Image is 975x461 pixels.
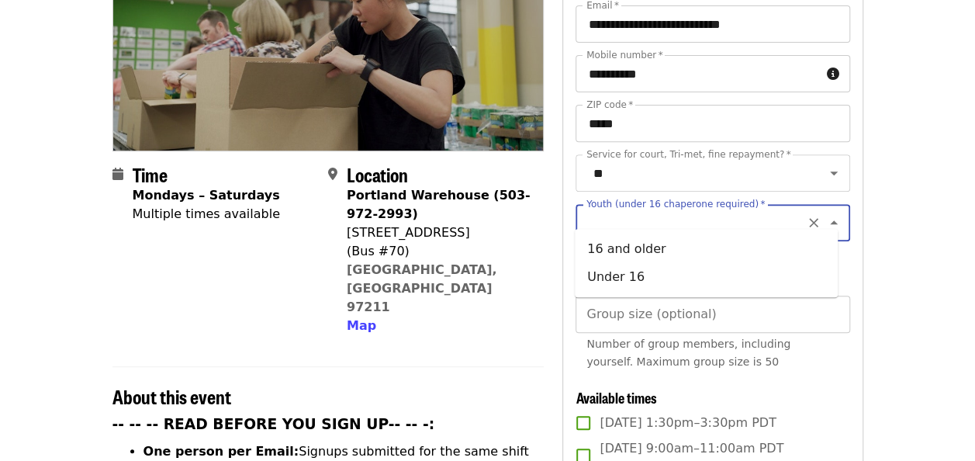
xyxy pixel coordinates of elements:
strong: One person per Email: [143,444,299,459]
button: Close [823,212,845,234]
i: circle-info icon [827,67,839,81]
span: [DATE] 1:30pm–3:30pm PDT [600,414,776,432]
label: ZIP code [586,100,633,109]
span: Available times [576,387,656,407]
span: About this event [112,383,231,410]
input: [object Object] [576,296,849,333]
i: calendar icon [112,167,123,182]
div: Multiple times available [133,205,280,224]
span: Number of group members, including yourself. Maximum group size is 50 [586,338,790,368]
label: Youth (under 16 chaperone required) [586,199,765,209]
button: Map [347,317,376,335]
button: Clear [803,212,825,234]
input: Email [576,5,849,43]
label: Service for court, Tri-met, fine repayment? [586,150,791,159]
label: Email [586,1,619,10]
a: [GEOGRAPHIC_DATA], [GEOGRAPHIC_DATA] 97211 [347,262,497,314]
strong: -- -- -- READ BEFORE YOU SIGN UP-- -- -: [112,416,435,432]
label: Mobile number [586,50,662,60]
li: 16 and older [575,235,838,263]
strong: Mondays – Saturdays [133,188,280,203]
div: (Bus #70) [347,242,531,261]
span: Map [347,318,376,333]
span: Location [347,161,408,188]
input: ZIP code [576,105,849,142]
button: Open [823,162,845,184]
strong: Portland Warehouse (503-972-2993) [347,188,531,221]
input: Mobile number [576,55,820,92]
span: Time [133,161,168,188]
i: map-marker-alt icon [328,167,337,182]
li: Under 16 [575,263,838,291]
div: [STREET_ADDRESS] [347,224,531,242]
